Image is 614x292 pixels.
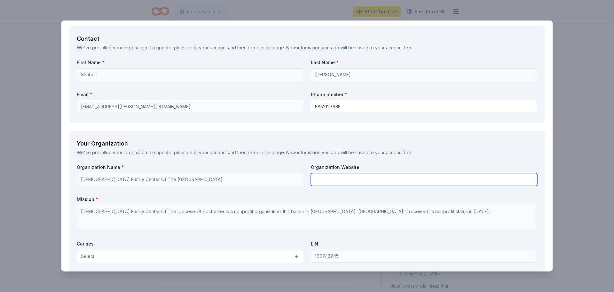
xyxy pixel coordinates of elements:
[81,253,94,260] span: Select
[77,241,303,247] label: Causes
[311,164,537,171] label: Organization Website
[77,138,537,149] div: Your Organization
[77,164,303,171] label: Organization Name
[190,150,227,155] a: edit your account
[311,59,537,66] label: Last Name
[77,196,537,203] label: Mission
[77,34,537,44] div: Contact
[77,149,537,156] div: We've pre-filled your information. To update, please and then refresh this page. New information ...
[77,205,537,230] textarea: [DEMOGRAPHIC_DATA] Family Center Of The Diocese Of Rochester is a nonprofit organization. It is b...
[311,241,537,247] label: EIN
[77,59,303,66] label: First Name
[77,250,303,263] button: Select
[77,91,303,98] label: Email
[311,91,537,98] label: Phone number
[190,45,227,50] a: edit your account
[77,44,537,52] div: We've pre-filled your information. To update, please and then refresh this page. New information ...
